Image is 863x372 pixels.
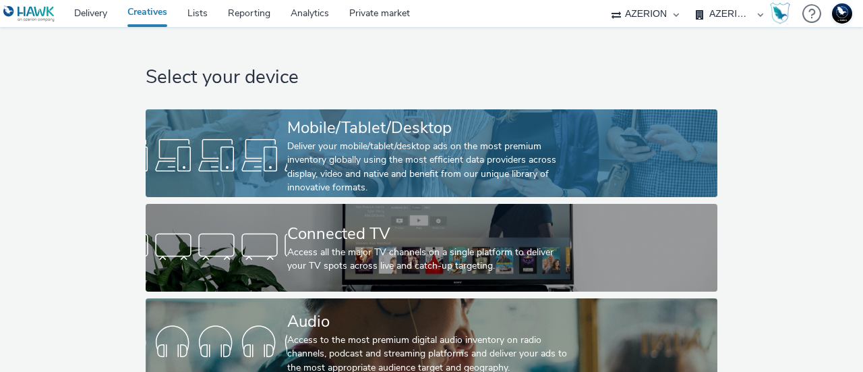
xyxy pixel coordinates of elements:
div: Audio [287,310,570,334]
div: Access all the major TV channels on a single platform to deliver your TV spots across live and ca... [287,246,570,273]
a: Connected TVAccess all the major TV channels on a single platform to deliver your TV spots across... [146,204,718,292]
h1: Select your device [146,65,718,90]
img: Support Hawk [832,3,852,24]
div: Deliver your mobile/tablet/desktop ads on the most premium inventory globally using the most effi... [287,140,570,195]
div: Connected TV [287,222,570,246]
img: Hawk Academy [770,3,790,24]
div: Mobile/Tablet/Desktop [287,116,570,140]
a: Mobile/Tablet/DesktopDeliver your mobile/tablet/desktop ads on the most premium inventory globall... [146,109,718,197]
a: Hawk Academy [770,3,796,24]
img: undefined Logo [3,5,55,22]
